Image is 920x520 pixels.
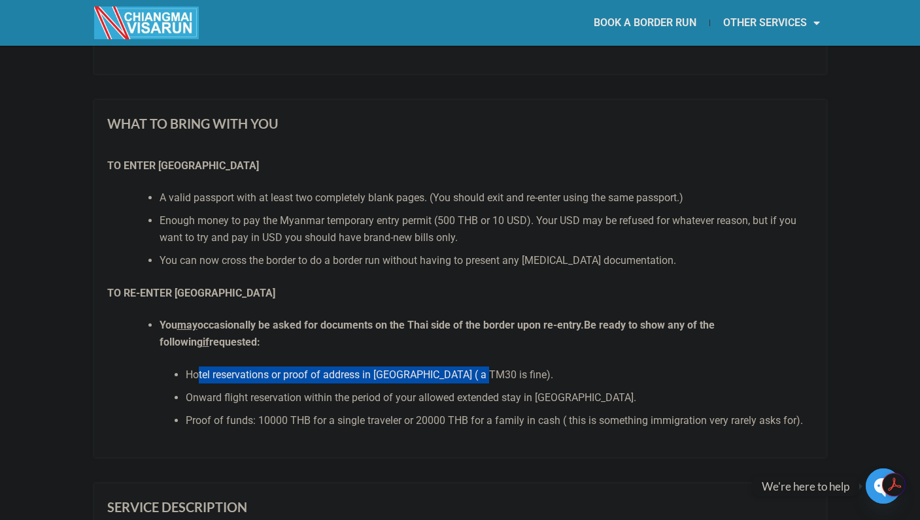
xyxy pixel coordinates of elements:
[581,8,709,38] a: BOOK A BORDER RUN
[203,336,209,348] u: if
[107,499,247,515] strong: SERVICE DESCRIPTION
[160,189,813,206] li: A valid passport with at least two completely blank pages. (You should exit and re-enter using th...
[460,8,833,38] nav: Menu
[186,412,813,429] li: Proof of funds: 10000 THB for a single traveler or 20000 THB for a family in cash ( this is somet...
[177,319,197,331] u: may
[160,319,715,348] strong: Be ready to show any of the following requested:
[186,389,813,406] li: Onward flight reservation within the period of your allowed extended stay in [GEOGRAPHIC_DATA].
[107,113,813,134] h3: WHAT TO BRING WITH YOU
[160,212,813,246] li: Enough money to pay the Myanmar temporary entry permit (500 THB or 10 USD). Your USD may be refus...
[107,159,259,172] strong: TO ENTER [GEOGRAPHIC_DATA]
[107,287,275,299] strong: TO RE-ENTER [GEOGRAPHIC_DATA]
[186,366,813,383] li: Hotel reservations or proof of address in [GEOGRAPHIC_DATA] ( a TM30 is fine).
[710,8,833,38] a: OTHER SERVICES
[160,319,584,331] strong: You occasionally be asked for documents on the Thai side of the border upon re-entry.
[160,252,813,269] li: You can now cross the border to do a border run without having to present any [MEDICAL_DATA] docu...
